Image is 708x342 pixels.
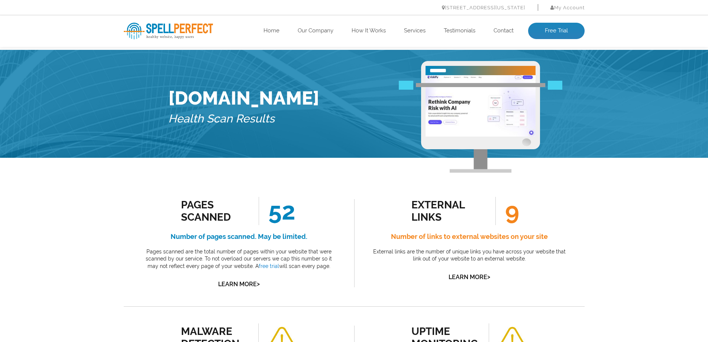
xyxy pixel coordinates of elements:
img: Free Webiste Analysis [421,61,540,173]
a: Learn More> [449,274,490,281]
p: External links are the number of unique links you have across your website that link out of your ... [371,248,568,263]
img: Free Website Analysis [426,75,536,137]
h4: Number of pages scanned. May be limited. [140,231,337,243]
a: Learn More> [218,281,260,288]
span: > [257,279,260,289]
h5: Health Scan Results [168,109,319,129]
span: 52 [259,197,295,225]
div: external links [411,199,479,223]
img: Free Webiste Analysis [399,81,562,90]
h4: Number of links to external websites on your site [371,231,568,243]
p: Pages scanned are the total number of pages within your website that were scanned by our service.... [140,248,337,270]
a: free trial [259,263,279,269]
div: Pages Scanned [181,199,248,223]
span: 9 [495,197,519,225]
span: > [487,272,490,282]
h1: [DOMAIN_NAME] [168,87,319,109]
